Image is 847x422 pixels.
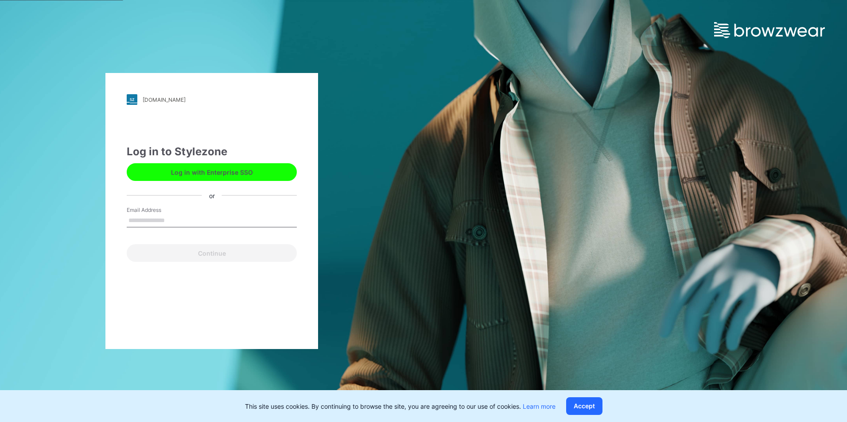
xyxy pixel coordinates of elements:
div: [DOMAIN_NAME] [143,96,186,103]
button: Accept [566,397,602,415]
p: This site uses cookies. By continuing to browse the site, you are agreeing to our use of cookies. [245,402,556,411]
div: or [202,191,222,200]
label: Email Address [127,206,189,214]
div: Log in to Stylezone [127,144,297,160]
button: Log in with Enterprise SSO [127,163,297,181]
img: browzwear-logo.e42bd6dac1945053ebaf764b6aa21510.svg [714,22,825,38]
a: Learn more [523,403,556,410]
img: stylezone-logo.562084cfcfab977791bfbf7441f1a819.svg [127,94,137,105]
a: [DOMAIN_NAME] [127,94,297,105]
